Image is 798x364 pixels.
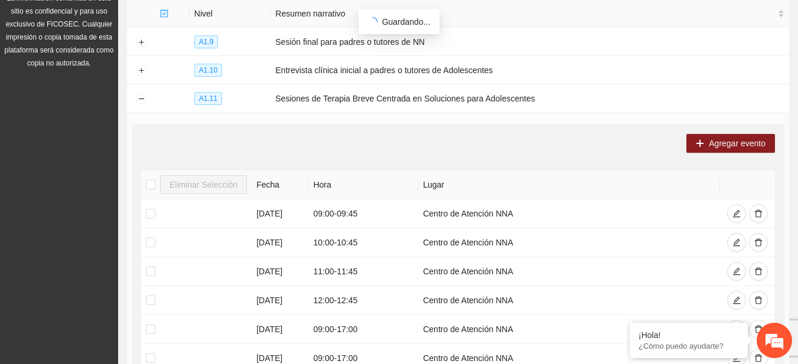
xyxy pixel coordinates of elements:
[308,170,418,199] th: Hora
[271,56,789,84] td: Entrevista clínica inicial a padres o tutores de Adolescentes
[749,204,768,223] button: delete
[727,204,746,223] button: edit
[308,286,418,315] td: 12:00 - 12:45
[308,199,418,228] td: 09:00 - 09:45
[368,17,377,27] span: loading
[194,92,222,105] span: A1.11
[194,35,219,48] span: A1.9
[252,286,308,315] td: [DATE]
[732,267,741,277] span: edit
[418,228,719,257] td: Centro de Atención NNA
[749,291,768,310] button: delete
[639,342,739,350] p: ¿Cómo puedo ayudarte?
[732,209,741,219] span: edit
[418,315,719,344] td: Centro de Atención NNA
[194,6,222,34] div: Minimizar ventana de chat en vivo
[727,320,746,339] button: edit
[418,286,719,315] td: Centro de Atención NNA
[6,240,225,281] textarea: Escriba su mensaje y pulse “Intro”
[749,320,768,339] button: delete
[275,7,776,20] span: Resumen narrativo
[727,233,746,252] button: edit
[418,199,719,228] td: Centro de Atención NNA
[732,354,741,363] span: edit
[308,315,418,344] td: 09:00 - 17:00
[727,262,746,281] button: edit
[160,9,168,18] span: check-square
[69,116,163,235] span: Estamos en línea.
[252,199,308,228] td: [DATE]
[732,238,741,248] span: edit
[727,291,746,310] button: edit
[696,139,704,149] span: plus
[136,94,146,104] button: Collapse row
[418,170,719,199] th: Lugar
[754,238,763,248] span: delete
[754,296,763,306] span: delete
[709,137,766,150] span: Agregar evento
[749,233,768,252] button: delete
[252,315,308,344] td: [DATE]
[418,257,719,286] td: Centro de Atención NNA
[252,228,308,257] td: [DATE]
[271,84,789,113] td: Sesiones de Terapia Breve Centrada en Soluciones para Adolescentes
[271,28,789,56] td: Sesión final para padres o tutores de NN
[732,296,741,306] span: edit
[308,228,418,257] td: 10:00 - 10:45
[754,267,763,277] span: delete
[686,134,775,153] button: plusAgregar evento
[639,330,739,340] div: ¡Hola!
[61,60,198,76] div: Chatee con nosotros ahora
[160,175,247,194] button: Eliminar Selección
[382,17,431,27] span: Guardando...
[194,64,222,77] span: A1.10
[754,354,763,363] span: delete
[252,170,308,199] th: Fecha
[754,325,763,335] span: delete
[136,38,146,47] button: Expand row
[308,257,418,286] td: 11:00 - 11:45
[136,66,146,76] button: Expand row
[252,257,308,286] td: [DATE]
[749,262,768,281] button: delete
[754,209,763,219] span: delete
